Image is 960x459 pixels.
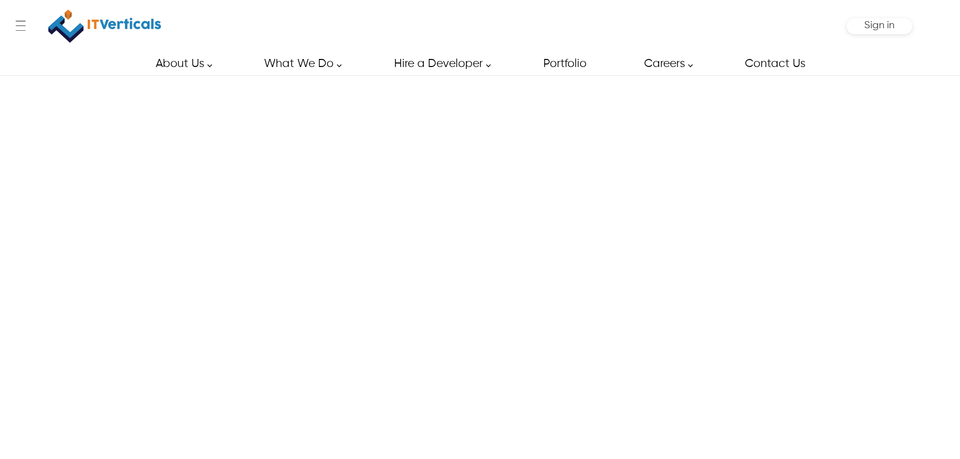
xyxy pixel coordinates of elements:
[382,52,496,75] a: Hire a Developer
[144,52,218,75] a: About Us
[252,52,347,75] a: What We Do
[864,20,894,31] span: Sign in
[48,5,161,47] img: IT Verticals Inc
[632,52,698,75] a: Careers
[532,52,597,75] a: Portfolio
[864,23,894,30] a: Sign in
[733,52,816,75] a: Contact Us
[48,5,162,47] a: IT Verticals Inc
